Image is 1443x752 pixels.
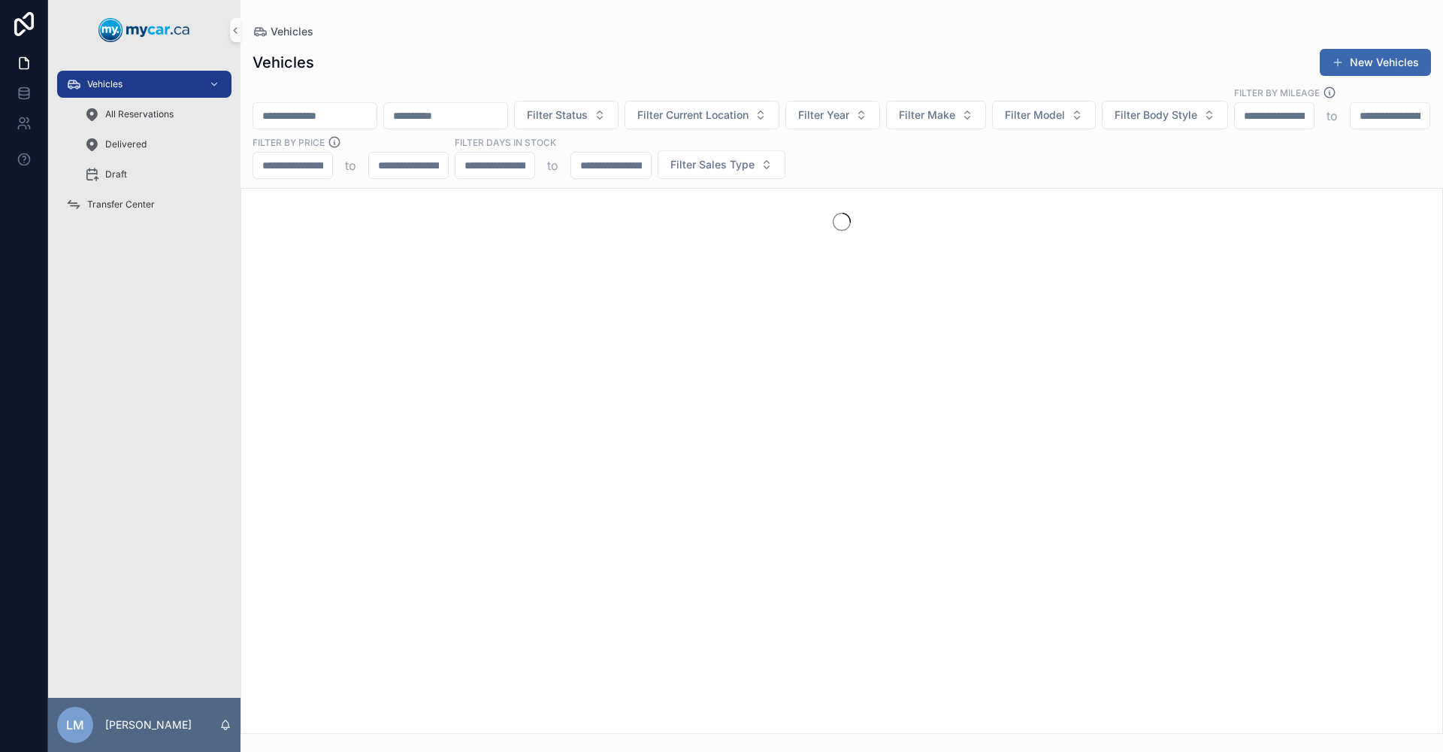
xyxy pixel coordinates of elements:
[455,135,556,149] label: Filter Days In Stock
[105,108,174,120] span: All Reservations
[253,24,313,39] a: Vehicles
[105,717,192,732] p: [PERSON_NAME]
[48,60,240,238] div: scrollable content
[514,101,619,129] button: Select Button
[66,716,84,734] span: LM
[75,131,231,158] a: Delivered
[992,101,1096,129] button: Select Button
[253,52,314,73] h1: Vehicles
[253,135,325,149] label: FILTER BY PRICE
[1115,108,1197,123] span: Filter Body Style
[105,168,127,180] span: Draft
[899,108,955,123] span: Filter Make
[271,24,313,39] span: Vehicles
[1102,101,1228,129] button: Select Button
[105,138,147,150] span: Delivered
[87,199,155,211] span: Transfer Center
[75,101,231,128] a: All Reservations
[1320,49,1431,76] button: New Vehicles
[670,157,755,172] span: Filter Sales Type
[1327,107,1338,125] p: to
[886,101,986,129] button: Select Button
[98,18,190,42] img: App logo
[57,191,231,218] a: Transfer Center
[1005,108,1065,123] span: Filter Model
[625,101,779,129] button: Select Button
[527,108,588,123] span: Filter Status
[75,161,231,188] a: Draft
[57,71,231,98] a: Vehicles
[345,156,356,174] p: to
[658,150,785,179] button: Select Button
[547,156,558,174] p: to
[785,101,880,129] button: Select Button
[1234,86,1320,99] label: Filter By Mileage
[637,108,749,123] span: Filter Current Location
[798,108,849,123] span: Filter Year
[87,78,123,90] span: Vehicles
